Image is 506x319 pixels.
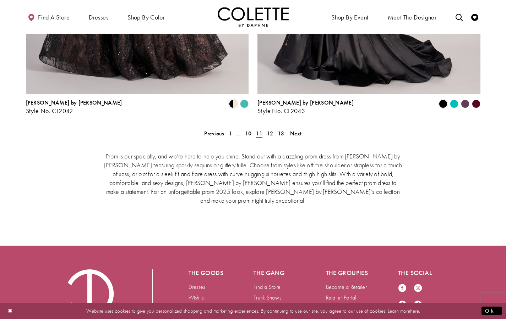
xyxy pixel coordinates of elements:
[38,14,70,21] span: Find a store
[204,130,224,137] span: Previous
[450,100,458,108] i: Jade
[4,304,16,317] button: Close Dialog
[330,7,370,27] span: Shop By Event
[414,300,422,310] a: Visit our TikTok - Opens in new tab
[388,14,437,21] span: Meet the designer
[26,7,71,27] a: Find a store
[398,269,442,276] h5: The social
[229,130,232,137] span: 1
[398,300,407,310] a: Visit our Pinterest - Opens in new tab
[256,130,262,137] span: 11
[227,128,234,139] a: 1
[386,7,439,27] a: Meet the designer
[395,280,433,313] ul: Follow us
[26,107,73,115] span: Style No. CL2042
[234,128,243,139] a: ...
[87,7,110,27] span: Dresses
[410,307,419,314] a: here
[472,100,480,108] i: Burgundy
[254,294,281,301] a: Trunk Shows
[126,7,167,27] span: Shop by color
[127,14,165,21] span: Shop by color
[26,100,122,114] div: Colette by Daphne Style No. CL2042
[276,128,287,139] a: 13
[439,100,447,108] i: Black
[454,7,464,27] a: Toggle search
[189,283,205,291] a: Dresses
[254,128,265,139] span: Current page
[254,269,298,276] h5: The gang
[461,100,469,108] i: Plum
[189,294,205,301] a: Wishlist
[202,128,226,139] a: Prev Page
[240,100,249,108] i: Turquoise
[398,284,407,293] a: Visit our Facebook - Opens in new tab
[236,130,241,137] span: ...
[243,128,254,139] a: 10
[481,306,502,315] button: Submit Dialog
[278,130,284,137] span: 13
[254,283,281,291] a: Find a Store
[257,100,354,114] div: Colette by Daphne Style No. CL2043
[26,99,122,106] span: [PERSON_NAME] by [PERSON_NAME]
[469,7,480,27] a: Check Wishlist
[290,130,302,137] span: Next
[245,130,252,137] span: 10
[326,269,370,276] h5: The groupies
[257,99,354,106] span: [PERSON_NAME] by [PERSON_NAME]
[265,128,276,139] a: 12
[218,7,289,27] img: Colette by Daphne
[414,284,422,293] a: Visit our Instagram - Opens in new tab
[267,130,273,137] span: 12
[257,107,305,115] span: Style No. CL2043
[189,269,225,276] h5: The goods
[218,7,289,27] a: Visit Home Page
[229,100,238,108] i: Black/Nude
[288,128,304,139] a: Next Page
[326,294,357,301] a: Retailer Portal
[51,306,455,315] p: Website uses cookies to give you personalized shopping and marketing experiences. By continuing t...
[102,152,404,205] p: Prom is our specialty, and we’re here to help you shine. Stand out with a dazzling prom dress fro...
[326,283,367,291] a: Become a Retailer
[331,14,368,21] span: Shop By Event
[89,14,108,21] span: Dresses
